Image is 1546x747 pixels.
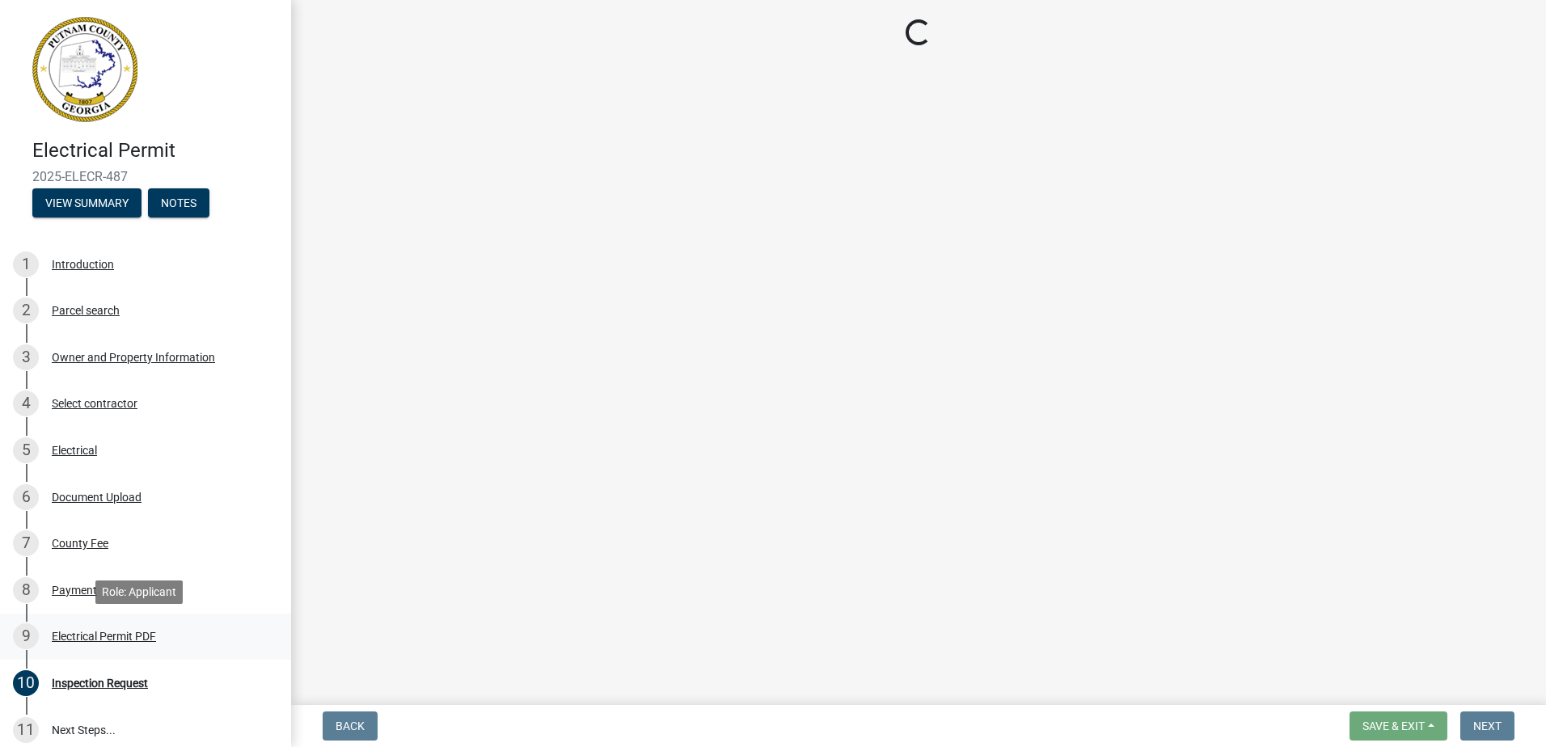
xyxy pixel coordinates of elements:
[32,169,259,184] span: 2025-ELECR-487
[13,530,39,556] div: 7
[52,352,215,363] div: Owner and Property Information
[52,398,137,409] div: Select contractor
[148,197,209,210] wm-modal-confirm: Notes
[52,585,97,596] div: Payment
[336,720,365,732] span: Back
[32,197,142,210] wm-modal-confirm: Summary
[52,259,114,270] div: Introduction
[1350,711,1447,741] button: Save & Exit
[32,17,137,122] img: Putnam County, Georgia
[13,484,39,510] div: 6
[52,305,120,316] div: Parcel search
[13,251,39,277] div: 1
[13,623,39,649] div: 9
[95,580,183,604] div: Role: Applicant
[52,492,142,503] div: Document Upload
[13,670,39,696] div: 10
[148,188,209,217] button: Notes
[52,631,156,642] div: Electrical Permit PDF
[1460,711,1514,741] button: Next
[13,298,39,323] div: 2
[32,188,142,217] button: View Summary
[52,538,108,549] div: County Fee
[52,677,148,689] div: Inspection Request
[52,445,97,456] div: Electrical
[32,139,278,162] h4: Electrical Permit
[13,437,39,463] div: 5
[13,390,39,416] div: 4
[323,711,378,741] button: Back
[1473,720,1502,732] span: Next
[13,577,39,603] div: 8
[13,344,39,370] div: 3
[13,717,39,743] div: 11
[1362,720,1425,732] span: Save & Exit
